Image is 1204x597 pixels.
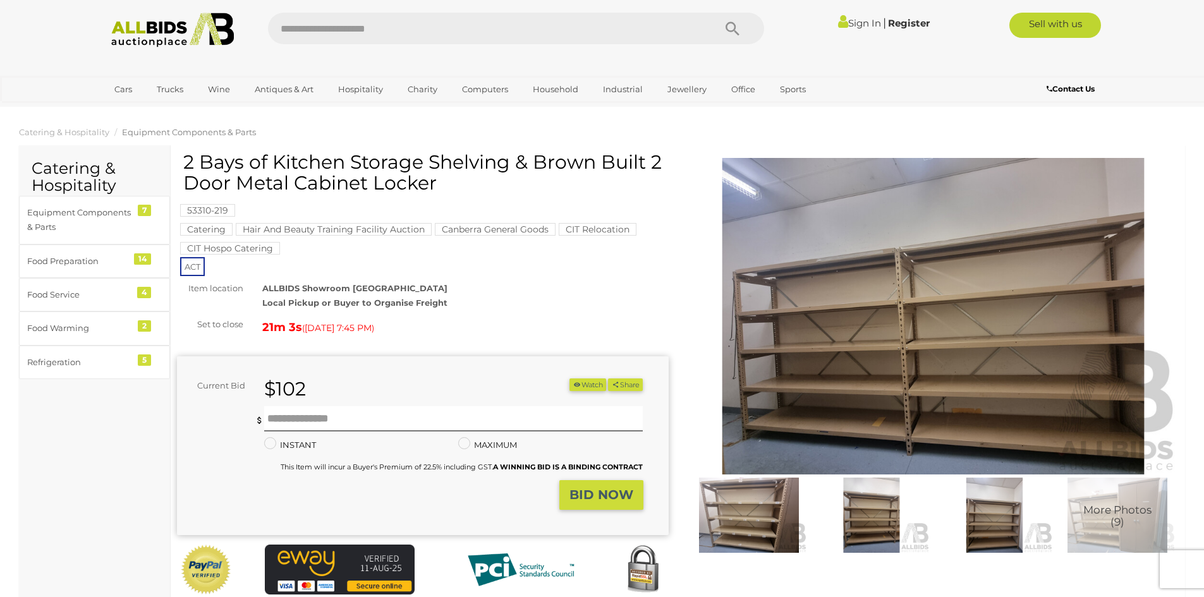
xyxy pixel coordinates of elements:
li: Watch this item [569,378,606,392]
a: CIT Hospo Catering [180,243,280,253]
a: Wine [200,79,238,100]
a: Charity [399,79,446,100]
button: Search [701,13,764,44]
img: 2 Bays of Kitchen Storage Shelving & Brown Built 2 Door Metal Cabinet Locker [813,478,930,553]
a: Food Preparation 14 [19,244,170,278]
span: More Photos (9) [1083,505,1152,528]
mark: CIT Hospo Catering [180,242,280,255]
div: Food Warming [27,321,131,335]
img: PCI DSS compliant [458,545,584,595]
a: Sign In [838,17,881,29]
mark: 53310-219 [180,204,235,217]
a: Household [525,79,587,100]
a: More Photos(9) [1059,478,1176,553]
strong: $102 [264,377,306,401]
a: Register [888,17,930,29]
a: Catering [180,224,233,234]
small: This Item will incur a Buyer's Premium of 22.5% including GST. [281,462,643,471]
div: Equipment Components & Parts [27,205,131,235]
strong: 21m 3s [262,320,302,334]
strong: BID NOW [569,487,633,502]
a: Office [723,79,763,100]
mark: CIT Relocation [559,223,636,236]
a: Hospitality [330,79,391,100]
div: Refrigeration [27,355,131,370]
a: Jewellery [659,79,715,100]
a: Sports [772,79,814,100]
mark: Catering [180,223,233,236]
div: 2 [138,320,151,332]
a: CIT Relocation [559,224,636,234]
strong: Local Pickup or Buyer to Organise Freight [262,298,447,308]
img: 2 Bays of Kitchen Storage Shelving & Brown Built 2 Door Metal Cabinet Locker [688,158,1179,474]
a: Hair And Beauty Training Facility Auction [236,224,432,234]
a: 53310-219 [180,205,235,215]
strong: ALLBIDS Showroom [GEOGRAPHIC_DATA] [262,283,447,293]
a: Food Warming 2 [19,311,170,345]
a: Computers [454,79,516,100]
a: [GEOGRAPHIC_DATA] [106,100,212,121]
span: ( ) [302,323,374,333]
div: Item location [167,281,253,296]
button: Share [608,378,643,392]
div: 7 [138,205,151,216]
div: Food Service [27,287,131,302]
div: Food Preparation [27,254,131,268]
img: 2 Bays of Kitchen Storage Shelving & Brown Built 2 Door Metal Cabinet Locker [1059,478,1176,553]
a: Cars [106,79,140,100]
div: 4 [137,287,151,298]
label: INSTANT [264,438,316,452]
mark: Hair And Beauty Training Facility Auction [236,223,432,236]
span: ACT [180,257,205,276]
label: MAXIMUM [458,438,517,452]
img: eWAY Payment Gateway [265,545,415,594]
mark: Canberra General Goods [435,223,556,236]
img: Secured by Rapid SSL [617,545,668,595]
span: | [883,16,886,30]
h1: 2 Bays of Kitchen Storage Shelving & Brown Built 2 Door Metal Cabinet Locker [183,152,666,193]
div: Set to close [167,317,253,332]
div: Current Bid [177,378,255,393]
a: Antiques & Art [246,79,322,100]
a: Refrigeration 5 [19,346,170,379]
div: 14 [134,253,151,265]
a: Trucks [149,79,192,100]
a: Industrial [595,79,651,100]
img: Official PayPal Seal [180,545,232,595]
img: 2 Bays of Kitchen Storage Shelving & Brown Built 2 Door Metal Cabinet Locker [936,478,1052,553]
img: Allbids.com.au [104,13,241,47]
b: A WINNING BID IS A BINDING CONTRACT [493,462,643,471]
button: Watch [569,378,606,392]
div: 5 [138,354,151,366]
a: Contact Us [1047,82,1098,96]
span: [DATE] 7:45 PM [305,322,372,334]
h2: Catering & Hospitality [32,160,157,195]
b: Contact Us [1047,84,1095,93]
img: 2 Bays of Kitchen Storage Shelving & Brown Built 2 Door Metal Cabinet Locker [691,478,807,553]
a: Food Service 4 [19,278,170,311]
a: Canberra General Goods [435,224,556,234]
a: Equipment Components & Parts 7 [19,196,170,244]
a: Catering & Hospitality [19,127,109,137]
button: BID NOW [559,480,643,510]
a: Equipment Components & Parts [122,127,256,137]
a: Sell with us [1009,13,1101,38]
